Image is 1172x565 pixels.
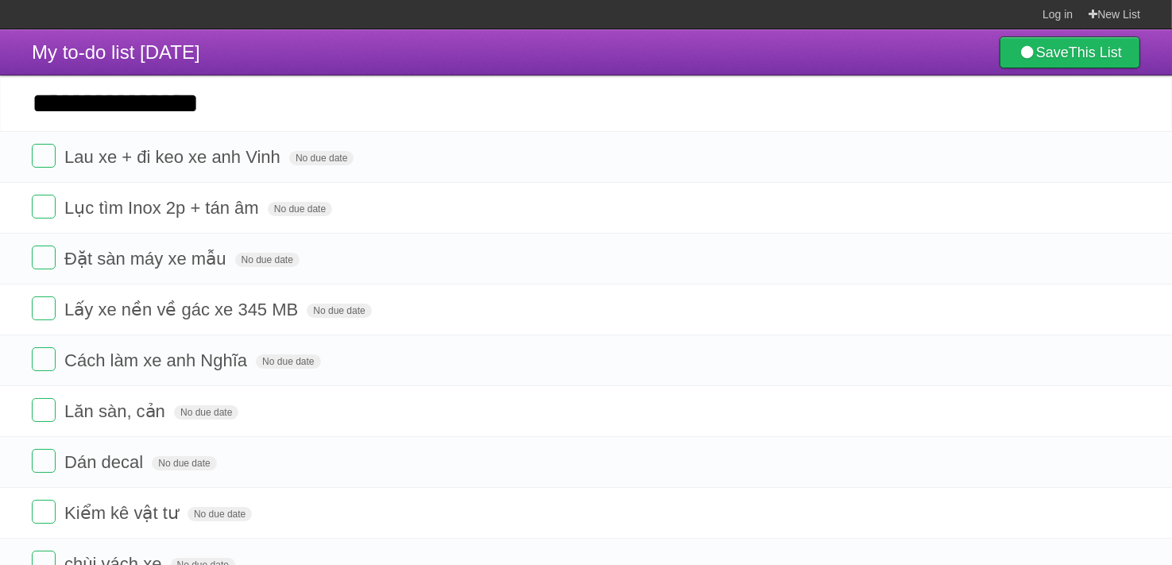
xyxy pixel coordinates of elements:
label: Done [32,347,56,371]
span: Kiểm kê vật tư [64,503,183,523]
span: No due date [174,405,238,420]
span: Lục tìm Inox 2p + tán âm [64,198,263,218]
b: This List [1069,45,1122,60]
span: No due date [289,151,354,165]
span: No due date [268,202,332,216]
label: Done [32,246,56,269]
span: Cách làm xe anh Nghĩa [64,350,251,370]
span: My to-do list [DATE] [32,41,200,63]
label: Done [32,296,56,320]
label: Done [32,195,56,219]
a: SaveThis List [1000,37,1140,68]
span: No due date [307,304,371,318]
span: Dán decal [64,452,147,472]
label: Done [32,500,56,524]
span: Đặt sàn máy xe mẫu [64,249,230,269]
label: Done [32,398,56,422]
span: No due date [152,456,216,470]
span: No due date [256,354,320,369]
span: No due date [188,507,252,521]
span: No due date [235,253,300,267]
label: Done [32,144,56,168]
span: Lăn sàn, cản [64,401,169,421]
span: Lấy xe nền về gác xe 345 MB [64,300,302,319]
label: Done [32,449,56,473]
span: Lau xe + đi keo xe anh Vinh [64,147,284,167]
